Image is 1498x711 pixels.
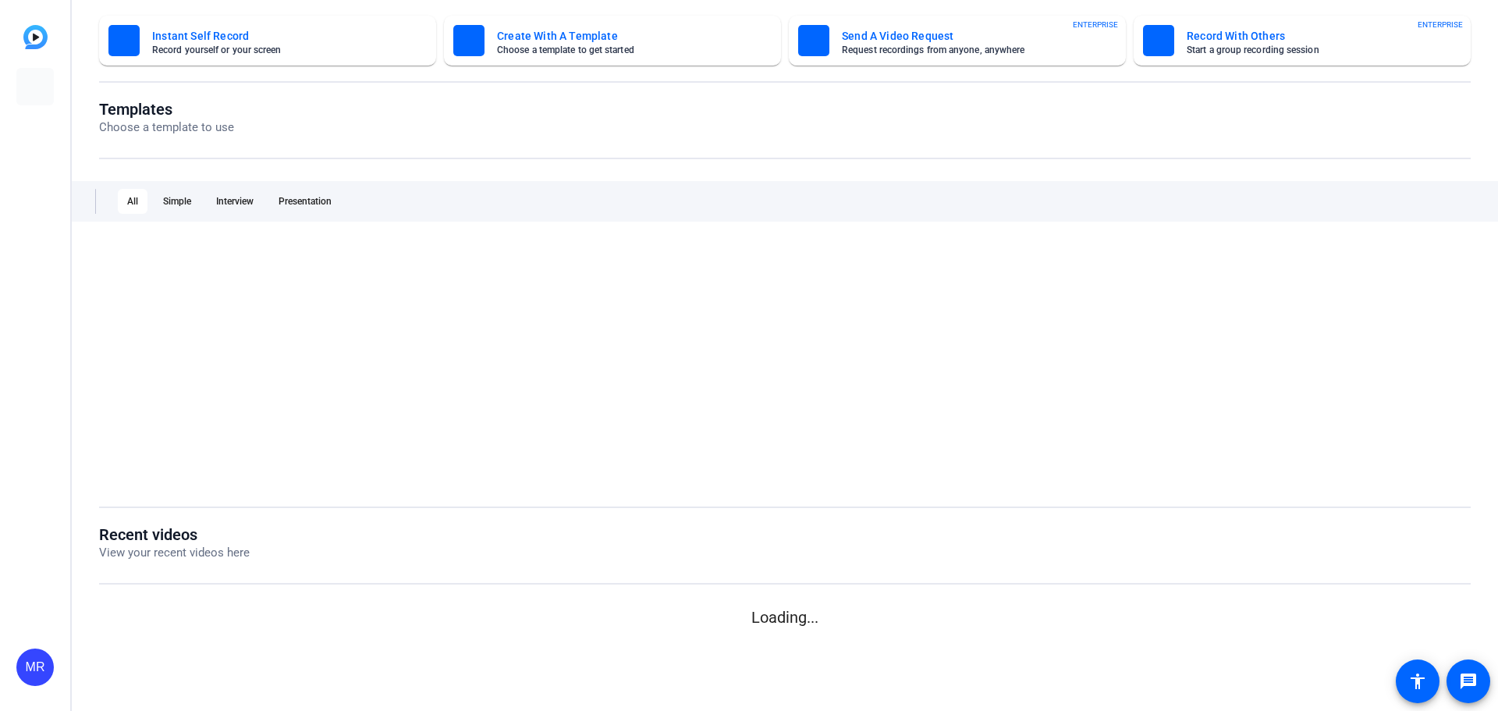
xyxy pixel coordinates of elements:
button: Record With OthersStart a group recording sessionENTERPRISE [1134,16,1471,66]
h1: Recent videos [99,525,250,544]
mat-card-title: Instant Self Record [152,27,402,45]
mat-card-title: Create With A Template [497,27,747,45]
button: Send A Video RequestRequest recordings from anyone, anywhereENTERPRISE [789,16,1126,66]
mat-card-subtitle: Choose a template to get started [497,45,747,55]
mat-icon: accessibility [1408,672,1427,691]
span: ENTERPRISE [1073,19,1118,30]
button: Instant Self RecordRecord yourself or your screen [99,16,436,66]
button: Create With A TemplateChoose a template to get started [444,16,781,66]
span: ENTERPRISE [1418,19,1463,30]
div: MR [16,649,54,686]
h1: Templates [99,100,234,119]
p: View your recent videos here [99,544,250,562]
img: blue-gradient.svg [23,25,48,49]
mat-card-subtitle: Record yourself or your screen [152,45,402,55]
div: Interview [207,189,263,214]
div: Presentation [269,189,341,214]
div: Simple [154,189,201,214]
mat-icon: message [1459,672,1478,691]
mat-card-subtitle: Request recordings from anyone, anywhere [842,45,1092,55]
p: Loading... [99,606,1471,629]
mat-card-title: Record With Others [1187,27,1436,45]
mat-card-subtitle: Start a group recording session [1187,45,1436,55]
mat-card-title: Send A Video Request [842,27,1092,45]
p: Choose a template to use [99,119,234,137]
div: All [118,189,147,214]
